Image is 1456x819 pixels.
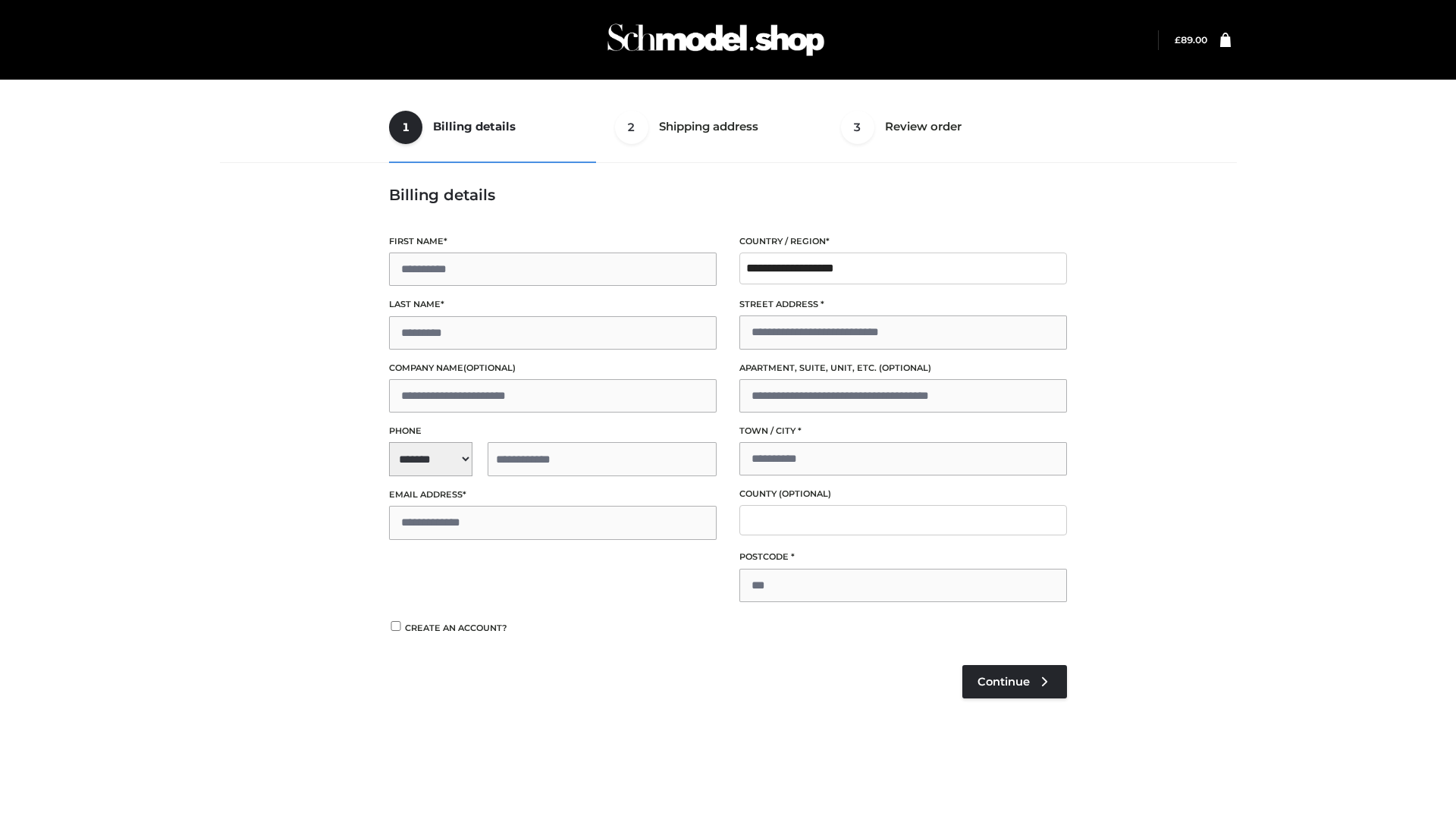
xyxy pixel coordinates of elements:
[779,488,831,499] span: (optional)
[739,424,1067,438] label: Town / City
[463,362,516,373] span: (optional)
[1175,34,1207,45] bdi: 89.00
[389,234,717,249] label: First name
[1175,34,1181,45] span: £
[739,361,1067,375] label: Apartment, suite, unit, etc.
[739,487,1067,501] label: County
[739,297,1067,312] label: Street address
[389,621,403,631] input: Create an account?
[389,186,1067,204] h3: Billing details
[389,361,717,375] label: Company name
[977,675,1030,689] span: Continue
[879,362,931,373] span: (optional)
[389,297,717,312] label: Last name
[1175,34,1207,45] a: £89.00
[602,10,830,70] img: Schmodel Admin 964
[739,234,1067,249] label: Country / Region
[405,623,507,633] span: Create an account?
[389,424,717,438] label: Phone
[739,550,1067,564] label: Postcode
[962,665,1067,698] a: Continue
[389,488,717,502] label: Email address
